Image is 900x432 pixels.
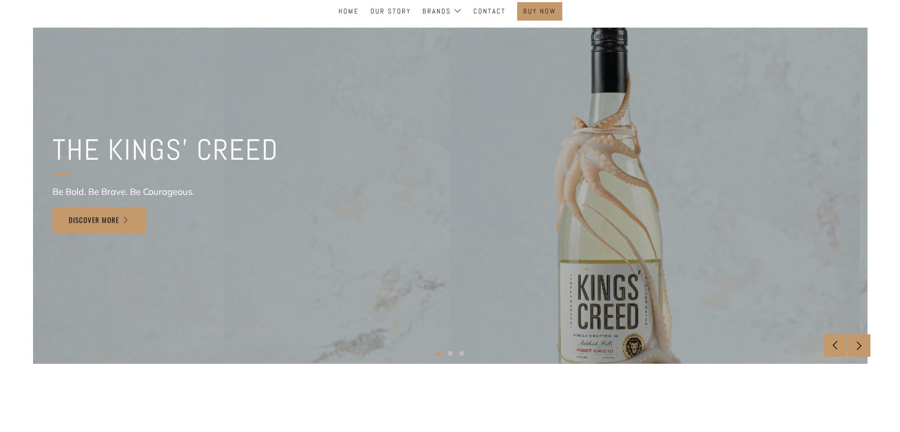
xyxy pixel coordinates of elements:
[473,3,506,20] a: Contact
[53,182,278,200] p: Be Bold. Be Brave. Be Courageous.
[459,351,464,356] button: 3
[370,3,411,20] a: Our Story
[523,3,556,20] a: BUY NOW
[422,3,462,20] a: Brands
[53,132,278,168] h2: THE KINGS' CREED
[436,351,441,356] button: 1
[338,3,359,20] a: Home
[448,351,453,356] button: 2
[53,207,146,233] a: DISCOVER MORE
